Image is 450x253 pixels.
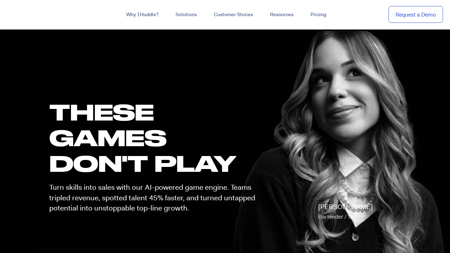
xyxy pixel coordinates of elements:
a: Pricing [302,8,335,21]
h1: these GAMES DON'T PLAY [49,99,262,176]
p: Turn skills into sales with our AI-powered game engine. Teams tripled revenue, spotted talent 45%... [49,182,262,213]
a: Resources [262,8,302,21]
a: Solutions [167,8,205,21]
img: ... [7,8,57,21]
p: [PERSON_NAME] [318,202,373,222]
span: Bartender / Server [318,213,364,220]
a: Customer Stories [205,8,262,21]
a: Request a Demo [388,6,443,23]
a: Why 1Huddle? [118,8,167,21]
